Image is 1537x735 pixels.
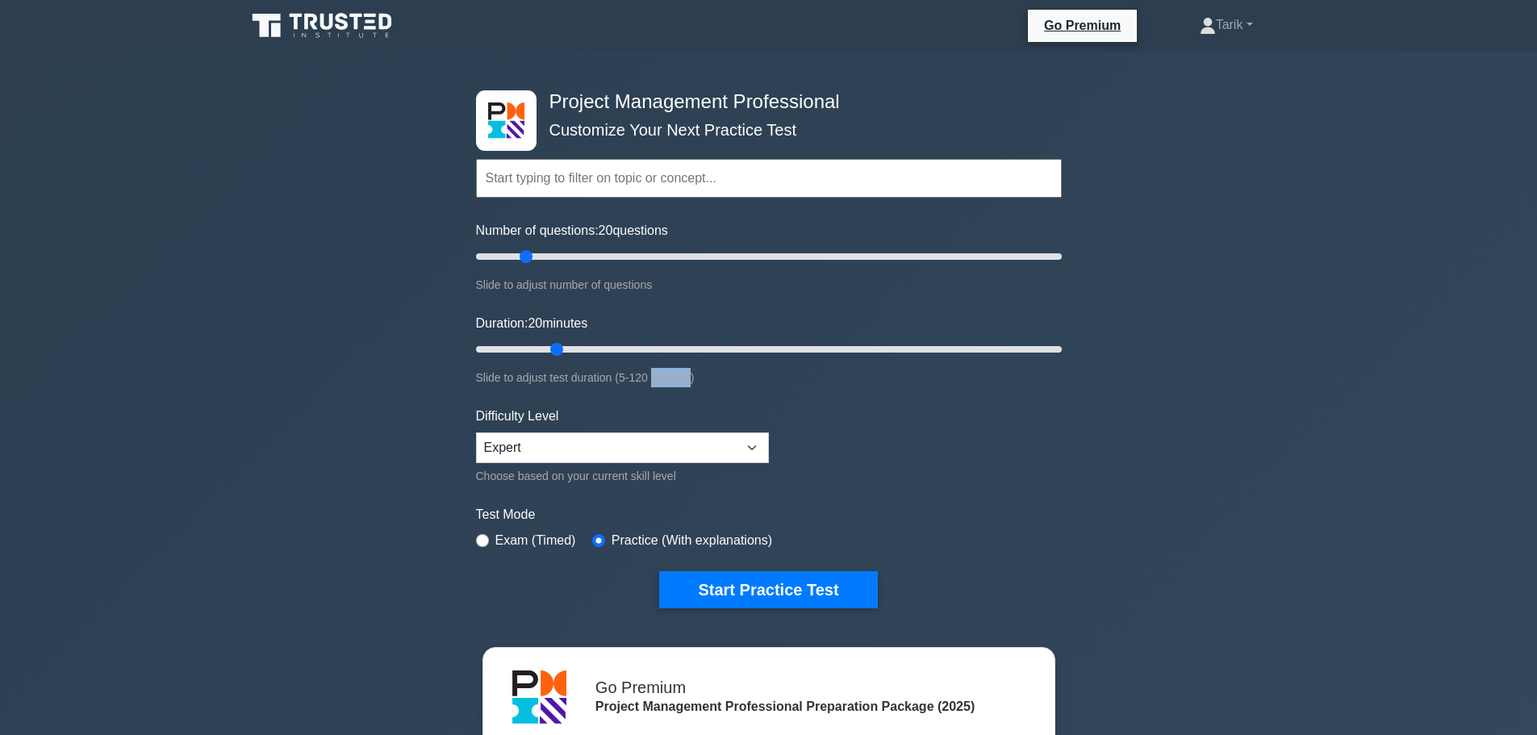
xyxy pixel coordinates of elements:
[659,571,877,608] button: Start Practice Test
[476,159,1062,198] input: Start typing to filter on topic or concept...
[476,407,559,426] label: Difficulty Level
[543,90,983,114] h4: Project Management Professional
[599,223,613,237] span: 20
[1161,9,1292,41] a: Tarik
[476,314,588,333] label: Duration: minutes
[476,221,668,240] label: Number of questions: questions
[476,368,1062,387] div: Slide to adjust test duration (5-120 minutes)
[1034,15,1130,35] a: Go Premium
[495,531,576,550] label: Exam (Timed)
[476,275,1062,294] div: Slide to adjust number of questions
[612,531,772,550] label: Practice (With explanations)
[476,505,1062,524] label: Test Mode
[528,316,542,330] span: 20
[476,466,769,486] div: Choose based on your current skill level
